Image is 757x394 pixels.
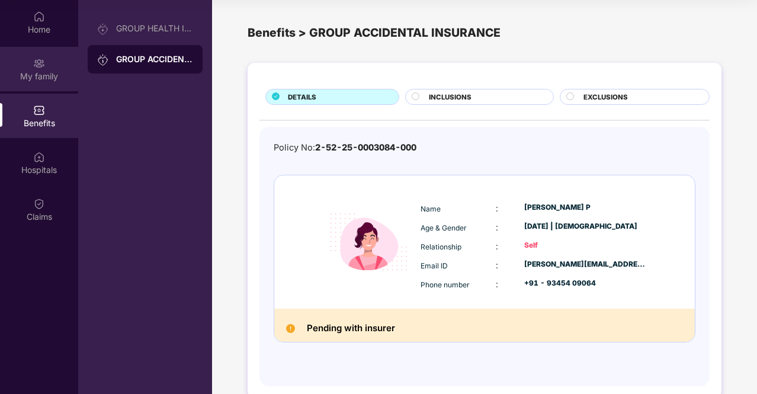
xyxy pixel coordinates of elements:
img: icon [320,193,418,291]
div: GROUP ACCIDENTAL INSURANCE [116,53,193,65]
span: Phone number [421,280,470,289]
div: [DATE] | [DEMOGRAPHIC_DATA] [524,221,646,232]
div: [PERSON_NAME][EMAIL_ADDRESS] [524,259,646,270]
div: Self [524,240,646,251]
img: svg+xml;base64,PHN2ZyBpZD0iSG9zcGl0YWxzIiB4bWxucz0iaHR0cDovL3d3dy53My5vcmcvMjAwMC9zdmciIHdpZHRoPS... [33,151,45,163]
span: EXCLUSIONS [583,92,628,102]
span: Age & Gender [421,223,467,232]
img: svg+xml;base64,PHN2ZyB3aWR0aD0iMjAiIGhlaWdodD0iMjAiIHZpZXdCb3g9IjAgMCAyMCAyMCIgZmlsbD0ibm9uZSIgeG... [33,57,45,69]
img: svg+xml;base64,PHN2ZyBpZD0iQ2xhaW0iIHhtbG5zPSJodHRwOi8vd3d3LnczLm9yZy8yMDAwL3N2ZyIgd2lkdGg9IjIwIi... [33,198,45,210]
span: Name [421,204,441,213]
span: : [496,279,498,289]
div: [PERSON_NAME] P [524,202,646,213]
span: INCLUSIONS [429,92,471,102]
div: Benefits > GROUP ACCIDENTAL INSURANCE [248,24,721,42]
div: +91 - 93454 09064 [524,278,646,289]
h2: Pending with insurer [307,321,395,336]
span: DETAILS [288,92,316,102]
img: svg+xml;base64,PHN2ZyBpZD0iQmVuZWZpdHMiIHhtbG5zPSJodHRwOi8vd3d3LnczLm9yZy8yMDAwL3N2ZyIgd2lkdGg9Ij... [33,104,45,116]
img: svg+xml;base64,PHN2ZyBpZD0iSG9tZSIgeG1sbnM9Imh0dHA6Ly93d3cudzMub3JnLzIwMDAvc3ZnIiB3aWR0aD0iMjAiIG... [33,11,45,23]
span: Relationship [421,242,461,251]
span: : [496,222,498,232]
span: : [496,241,498,251]
img: svg+xml;base64,PHN2ZyB3aWR0aD0iMjAiIGhlaWdodD0iMjAiIHZpZXdCb3g9IjAgMCAyMCAyMCIgZmlsbD0ibm9uZSIgeG... [97,54,109,66]
span: Email ID [421,261,448,270]
div: GROUP HEALTH INSURANCE [116,24,193,33]
div: Policy No: [274,141,416,155]
span: 2-52-25-0003084-000 [315,142,416,152]
img: svg+xml;base64,PHN2ZyB3aWR0aD0iMjAiIGhlaWdodD0iMjAiIHZpZXdCb3g9IjAgMCAyMCAyMCIgZmlsbD0ibm9uZSIgeG... [97,23,109,35]
span: : [496,260,498,270]
span: : [496,203,498,213]
img: Pending [286,324,295,333]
